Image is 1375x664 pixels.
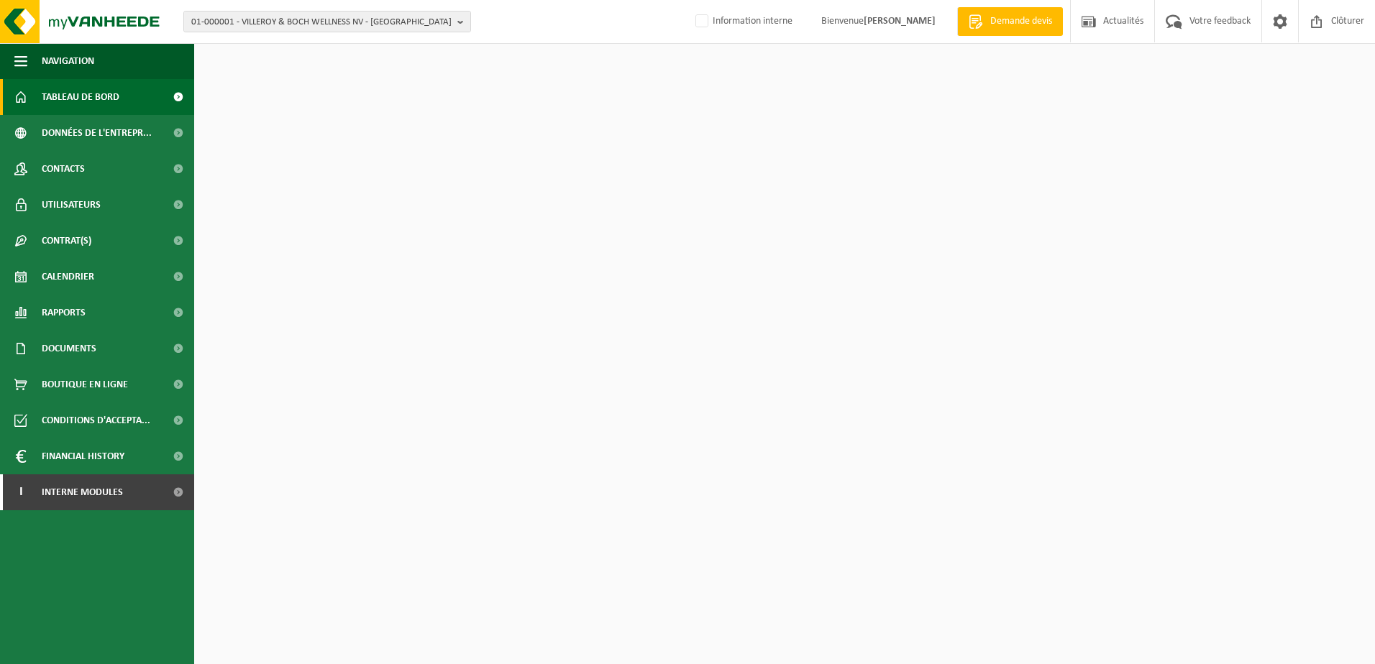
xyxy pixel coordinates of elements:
[42,43,94,79] span: Navigation
[14,474,27,510] span: I
[42,366,128,402] span: Boutique en ligne
[42,151,85,187] span: Contacts
[864,16,936,27] strong: [PERSON_NAME]
[191,11,452,33] span: 01-000001 - VILLEROY & BOCH WELLNESS NV - [GEOGRAPHIC_DATA]
[42,331,96,366] span: Documents
[42,438,124,474] span: Financial History
[42,259,94,295] span: Calendrier
[42,79,119,115] span: Tableau de bord
[42,295,86,331] span: Rapports
[42,474,123,510] span: Interne modules
[42,115,152,151] span: Données de l'entrepr...
[987,14,1056,29] span: Demande devis
[42,187,101,223] span: Utilisateurs
[183,11,471,32] button: 01-000001 - VILLEROY & BOCH WELLNESS NV - [GEOGRAPHIC_DATA]
[42,223,91,259] span: Contrat(s)
[957,7,1063,36] a: Demande devis
[42,402,150,438] span: Conditions d'accepta...
[693,11,792,32] label: Information interne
